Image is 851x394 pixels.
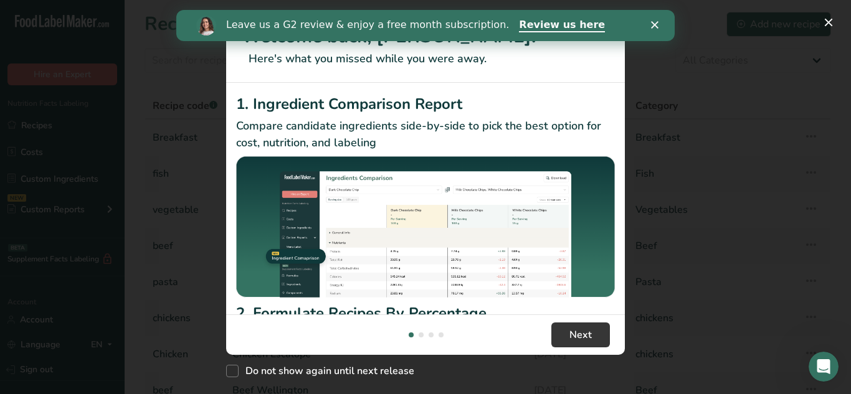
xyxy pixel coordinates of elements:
[551,322,610,347] button: Next
[176,10,675,41] iframe: Intercom live chat banner
[236,93,615,115] h2: 1. Ingredient Comparison Report
[236,302,615,324] h2: 2. Formulate Recipes By Percentage
[236,156,615,298] img: Ingredient Comparison Report
[239,365,414,377] span: Do not show again until next release
[569,327,592,342] span: Next
[475,11,487,19] div: Close
[236,118,615,151] p: Compare candidate ingredients side-by-side to pick the best option for cost, nutrition, and labeling
[809,352,839,382] iframe: Intercom live chat
[241,50,610,67] p: Here's what you missed while you were away.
